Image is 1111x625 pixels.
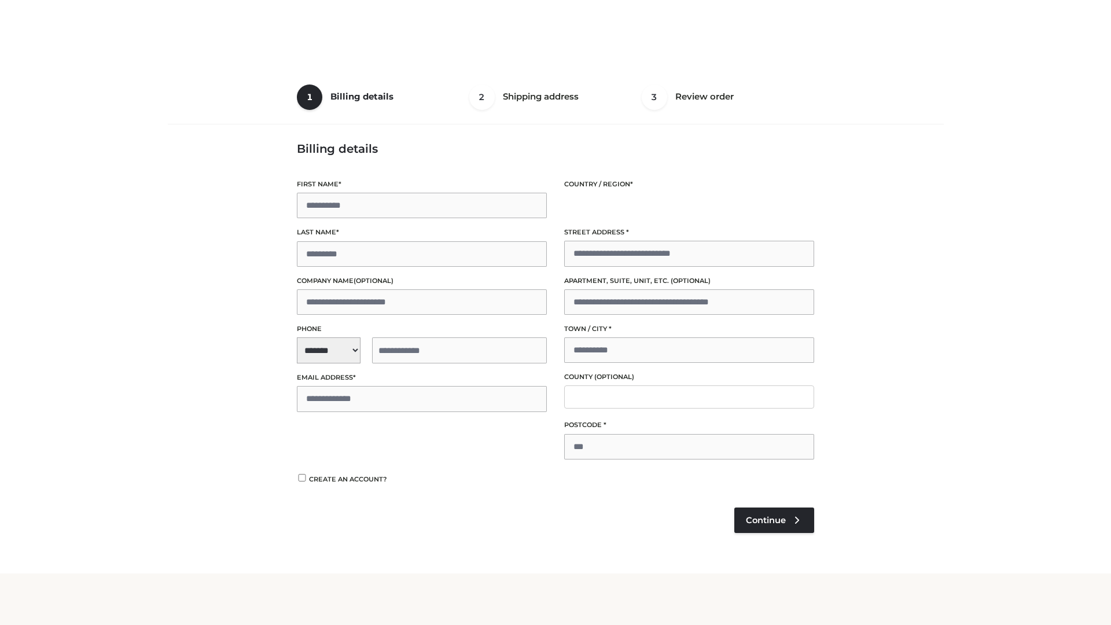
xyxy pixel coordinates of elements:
[297,227,547,238] label: Last name
[297,474,307,481] input: Create an account?
[297,179,547,190] label: First name
[564,275,814,286] label: Apartment, suite, unit, etc.
[734,508,814,533] a: Continue
[354,277,393,285] span: (optional)
[564,372,814,383] label: County
[671,277,711,285] span: (optional)
[564,323,814,334] label: Town / City
[297,142,814,156] h3: Billing details
[564,420,814,431] label: Postcode
[594,373,634,381] span: (optional)
[297,323,547,334] label: Phone
[309,475,387,483] span: Create an account?
[297,372,547,383] label: Email address
[746,515,786,525] span: Continue
[564,179,814,190] label: Country / Region
[564,227,814,238] label: Street address
[297,275,547,286] label: Company name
